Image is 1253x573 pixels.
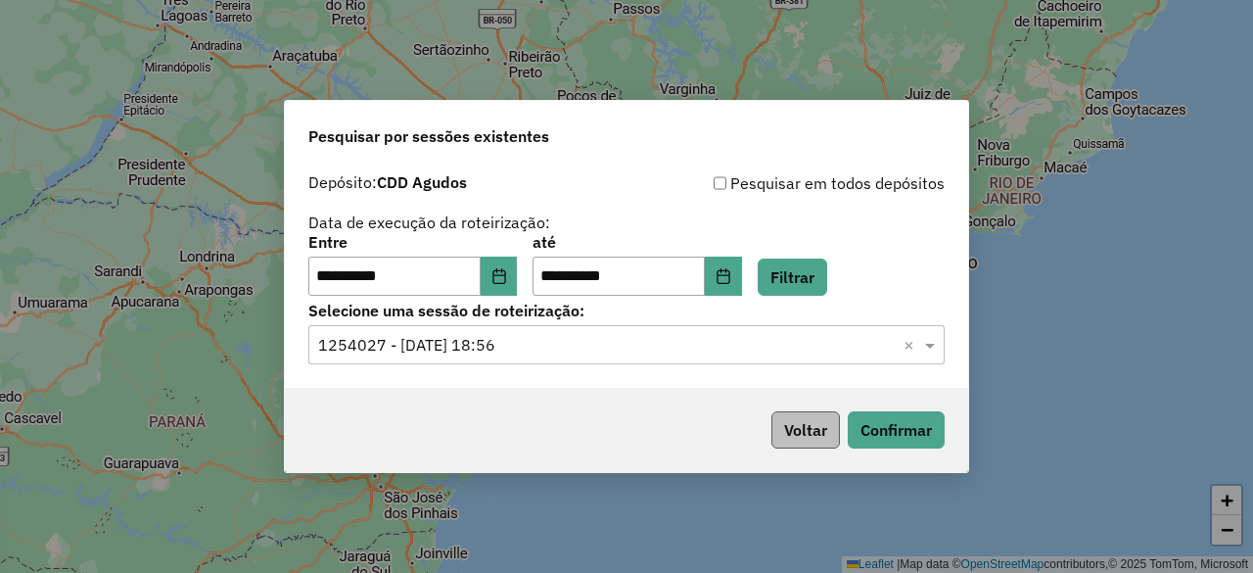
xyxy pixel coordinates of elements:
label: até [533,230,741,254]
button: Choose Date [481,257,518,296]
button: Choose Date [705,257,742,296]
strong: CDD Agudos [377,172,467,192]
label: Entre [308,230,517,254]
div: Pesquisar em todos depósitos [626,171,945,195]
label: Depósito: [308,170,467,194]
span: Pesquisar por sessões existentes [308,124,549,148]
button: Voltar [771,411,840,449]
label: Data de execução da roteirização: [308,211,550,234]
label: Selecione uma sessão de roteirização: [308,299,945,322]
button: Confirmar [848,411,945,449]
span: Clear all [904,333,920,357]
button: Filtrar [758,259,827,296]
